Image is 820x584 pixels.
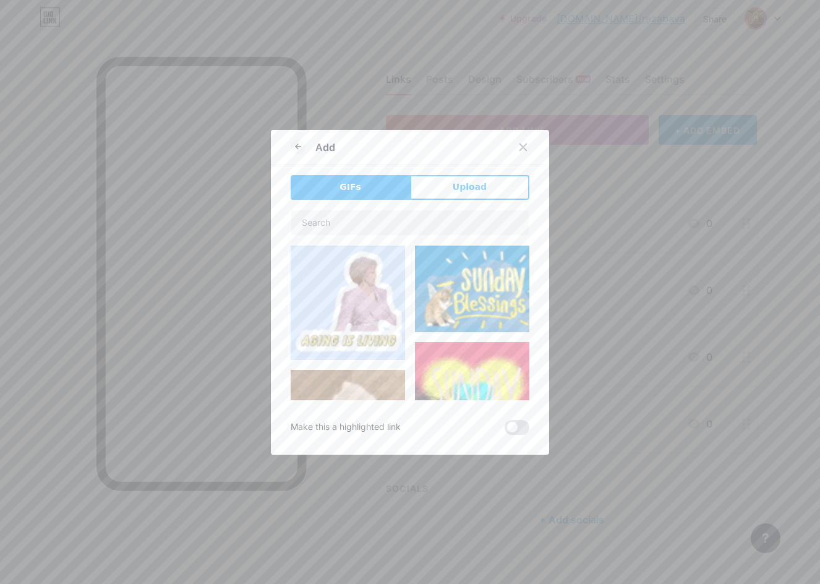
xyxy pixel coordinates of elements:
button: GIFs [291,175,410,200]
img: Gihpy [291,246,405,360]
span: GIFs [340,181,361,194]
button: Upload [410,175,529,200]
div: Make this a highlighted link [291,420,401,435]
span: Upload [453,181,487,194]
div: Add [315,140,335,155]
img: Gihpy [415,342,529,457]
input: Search [291,210,529,235]
img: Gihpy [291,370,405,574]
img: Gihpy [415,246,529,333]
